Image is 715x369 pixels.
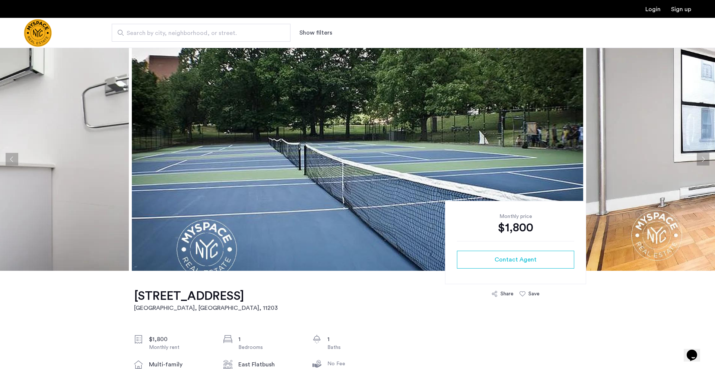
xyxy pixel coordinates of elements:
[132,48,583,271] img: apartment
[457,220,574,235] div: $1,800
[24,19,52,47] a: Cazamio Logo
[24,19,52,47] img: logo
[495,255,537,264] span: Contact Agent
[238,360,301,369] div: East Flatbush
[127,29,270,38] span: Search by city, neighborhood, or street.
[528,290,540,298] div: Save
[327,360,390,368] div: No Fee
[149,344,212,351] div: Monthly rent
[327,335,390,344] div: 1
[134,304,278,312] h2: [GEOGRAPHIC_DATA], [GEOGRAPHIC_DATA] , 11203
[6,153,18,166] button: Previous apartment
[645,6,661,12] a: Login
[457,251,574,269] button: button
[299,28,332,37] button: Show or hide filters
[238,344,301,351] div: Bedrooms
[149,335,212,344] div: $1,800
[112,24,290,42] input: Apartment Search
[327,344,390,351] div: Baths
[238,335,301,344] div: 1
[684,339,708,362] iframe: chat widget
[500,290,514,298] div: Share
[149,360,212,369] div: multi-family
[134,289,278,312] a: [STREET_ADDRESS][GEOGRAPHIC_DATA], [GEOGRAPHIC_DATA], 11203
[457,213,574,220] div: Monthly price
[134,289,278,304] h1: [STREET_ADDRESS]
[697,153,709,166] button: Next apartment
[671,6,691,12] a: Registration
